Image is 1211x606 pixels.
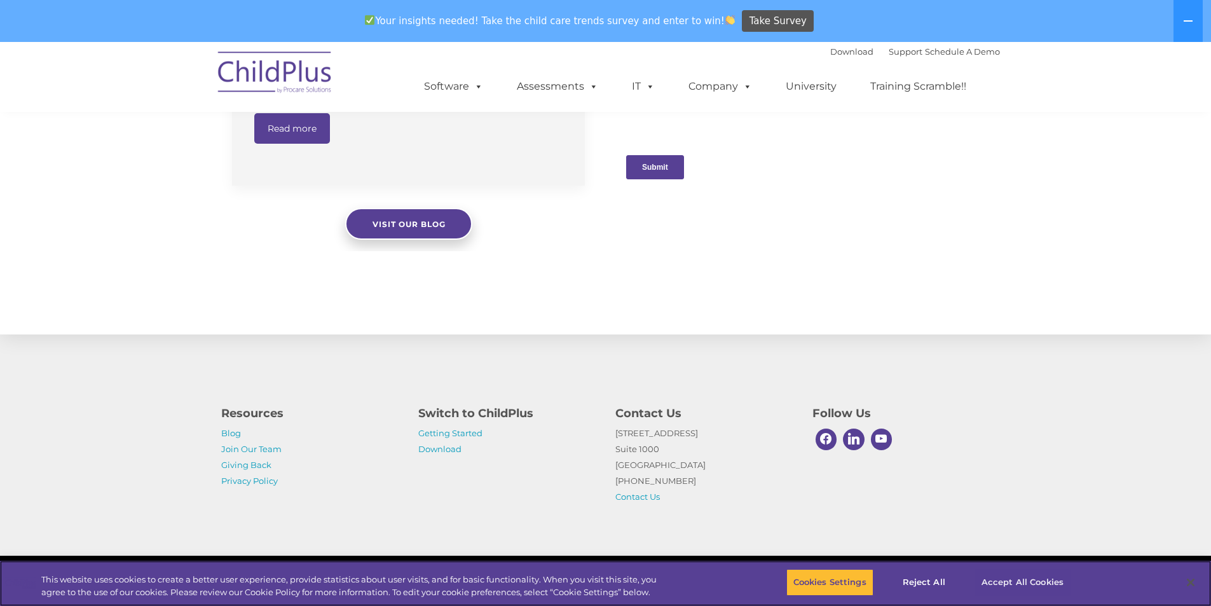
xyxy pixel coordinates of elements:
button: Cookies Settings [786,569,873,596]
font: | [830,46,1000,57]
p: [STREET_ADDRESS] Suite 1000 [GEOGRAPHIC_DATA] [PHONE_NUMBER] [615,425,793,505]
div: This website uses cookies to create a better user experience, provide statistics about user visit... [41,574,666,598]
span: Your insights needed! Take the child care trends survey and enter to win! [360,8,741,33]
a: Blog [221,428,241,438]
img: 👏 [725,15,735,25]
a: Read more [254,113,330,144]
h4: Resources [221,404,399,422]
a: Schedule A Demo [925,46,1000,57]
img: ✅ [365,15,374,25]
span: Take Survey [749,10,807,32]
a: Getting Started [418,428,482,438]
a: Contact Us [615,492,660,502]
span: Last name [177,84,216,93]
button: Reject All [884,569,964,596]
a: Visit our blog [345,208,472,240]
a: Company [676,74,765,99]
a: Software [411,74,496,99]
span: Visit our blog [372,219,445,229]
button: Accept All Cookies [975,569,1071,596]
a: Download [418,444,462,454]
a: University [773,74,849,99]
a: Linkedin [840,425,868,453]
a: Support [889,46,922,57]
a: Training Scramble!! [858,74,979,99]
a: Facebook [812,425,840,453]
a: Youtube [868,425,896,453]
a: Privacy Policy [221,476,278,486]
a: Assessments [504,74,611,99]
h4: Switch to ChildPlus [418,404,596,422]
a: IT [619,74,667,99]
span: Phone number [177,136,231,146]
h4: Contact Us [615,404,793,422]
a: Take Survey [742,10,814,32]
a: Join Our Team [221,444,282,454]
a: Download [830,46,873,57]
h4: Follow Us [812,404,990,422]
img: ChildPlus by Procare Solutions [212,43,339,106]
button: Close [1177,568,1205,596]
a: Giving Back [221,460,271,470]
